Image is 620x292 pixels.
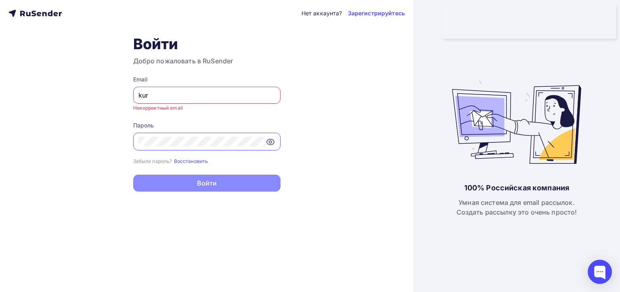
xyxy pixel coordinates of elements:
[457,198,577,217] div: Умная система для email рассылок. Создать рассылку это очень просто!
[133,158,172,164] small: Забыли пароль?
[133,56,281,66] h3: Добро пожаловать в RuSender
[138,90,275,100] input: Укажите свой email
[133,35,281,53] h1: Войти
[133,121,281,129] div: Пароль
[133,175,281,192] button: Войти
[133,105,183,111] small: Некорректный email
[174,158,208,164] small: Восстановить
[464,183,569,193] div: 100% Российская компания
[348,9,405,17] a: Зарегистрируйтесь
[174,157,208,164] a: Восстановить
[302,9,342,17] div: Нет аккаунта?
[133,75,281,83] div: Email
